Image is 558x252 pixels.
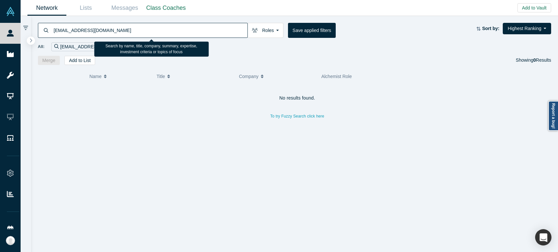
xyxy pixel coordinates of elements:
button: Highest Ranking [503,23,551,34]
div: [EMAIL_ADDRESS][DOMAIN_NAME] [51,42,145,51]
button: Add to List [64,56,95,65]
button: Save applied filters [288,23,336,38]
button: Merge [38,56,60,65]
span: Company [239,70,259,83]
button: Title [157,70,232,83]
span: Title [157,70,165,83]
button: Add to Vault [517,3,551,12]
span: Name [89,70,101,83]
button: Company [239,70,314,83]
span: All: [38,43,45,50]
a: Messages [105,0,144,16]
button: Roles [247,23,283,38]
img: Alchemist Vault Logo [6,7,15,16]
a: Lists [66,0,105,16]
button: Name [89,70,150,83]
div: Showing [516,56,551,65]
img: Rea Medina's Account [6,236,15,245]
a: Class Coaches [144,0,188,16]
span: Alchemist Role [321,74,352,79]
h4: No results found. [38,95,557,101]
input: Search by name, title, company, summary, expertise, investment criteria or topics of focus [53,23,247,38]
strong: Sort by: [482,26,499,31]
button: Remove Filter [138,43,143,51]
a: Report a bug! [548,101,558,131]
span: Results [533,57,551,63]
strong: 0 [533,57,536,63]
button: To try Fuzzy Search click here [266,112,329,120]
a: Network [27,0,66,16]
